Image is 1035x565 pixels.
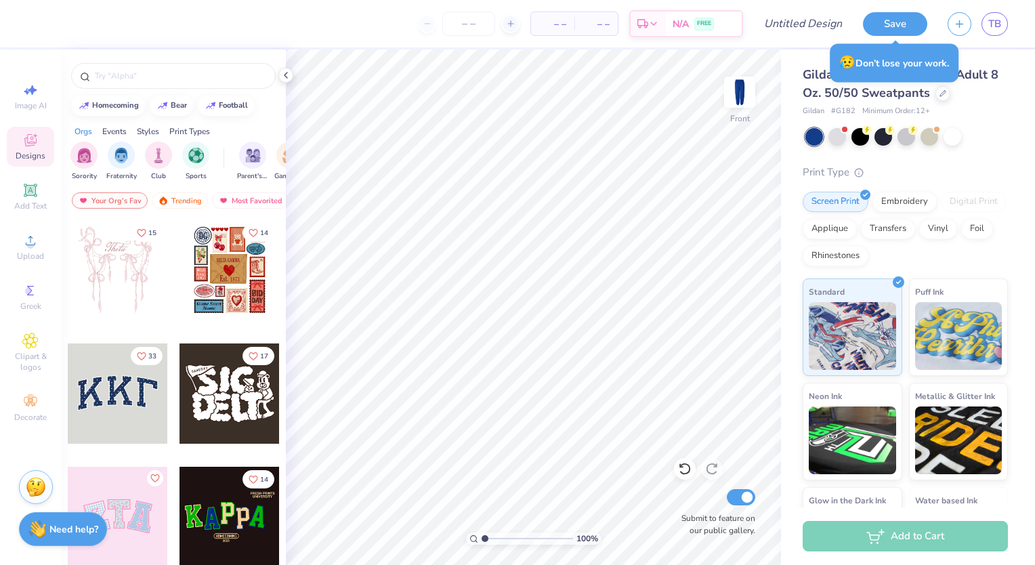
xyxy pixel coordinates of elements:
[961,219,993,239] div: Foil
[151,148,166,163] img: Club Image
[147,470,163,486] button: Like
[237,171,268,182] span: Parent's Weekend
[148,353,156,360] span: 33
[831,106,856,117] span: # G182
[71,96,145,116] button: homecoming
[282,148,298,163] img: Game Day Image
[260,353,268,360] span: 17
[697,19,711,28] span: FREE
[260,476,268,483] span: 14
[915,406,1002,474] img: Metallic & Glitter Ink
[245,148,261,163] img: Parent's Weekend Image
[114,148,129,163] img: Fraternity Image
[941,192,1007,212] div: Digital Print
[14,412,47,423] span: Decorate
[75,125,92,138] div: Orgs
[182,142,209,182] button: filter button
[861,219,915,239] div: Transfers
[803,165,1008,180] div: Print Type
[809,302,896,370] img: Standard
[137,125,159,138] div: Styles
[726,79,753,106] img: Front
[730,112,750,125] div: Front
[205,102,216,110] img: trend_line.gif
[16,150,45,161] span: Designs
[830,43,958,82] div: Don’t lose your work.
[78,196,89,205] img: most_fav.gif
[72,171,97,182] span: Sorority
[981,12,1008,36] a: TB
[145,142,172,182] button: filter button
[92,102,139,109] div: homecoming
[152,192,208,209] div: Trending
[260,230,268,236] span: 14
[70,142,98,182] div: filter for Sorority
[809,493,886,507] span: Glow in the Dark Ink
[171,102,187,109] div: bear
[15,100,47,111] span: Image AI
[17,251,44,261] span: Upload
[212,192,289,209] div: Most Favorited
[862,106,930,117] span: Minimum Order: 12 +
[809,389,842,403] span: Neon Ink
[79,102,89,110] img: trend_line.gif
[237,142,268,182] button: filter button
[145,142,172,182] div: filter for Club
[915,389,995,403] span: Metallic & Glitter Ink
[151,171,166,182] span: Club
[242,470,274,488] button: Like
[863,12,927,36] button: Save
[274,142,305,182] button: filter button
[872,192,937,212] div: Embroidery
[919,219,957,239] div: Vinyl
[539,17,566,31] span: – –
[148,230,156,236] span: 15
[803,192,868,212] div: Screen Print
[14,201,47,211] span: Add Text
[809,285,845,299] span: Standard
[915,493,977,507] span: Water based Ink
[839,54,856,71] span: 😥
[674,512,755,537] label: Submit to feature on our public gallery.
[803,106,824,117] span: Gildan
[131,224,163,242] button: Like
[169,125,210,138] div: Print Types
[198,96,254,116] button: football
[218,196,229,205] img: most_fav.gif
[237,142,268,182] div: filter for Parent's Weekend
[106,142,137,182] div: filter for Fraternity
[158,196,169,205] img: trending.gif
[673,17,689,31] span: N/A
[576,532,598,545] span: 100 %
[70,142,98,182] button: filter button
[188,148,204,163] img: Sports Image
[803,246,868,266] div: Rhinestones
[7,351,54,373] span: Clipart & logos
[186,171,207,182] span: Sports
[242,224,274,242] button: Like
[131,347,163,365] button: Like
[274,171,305,182] span: Game Day
[803,66,998,101] span: Gildan Adult Heavy Blend Adult 8 Oz. 50/50 Sweatpants
[49,523,98,536] strong: Need help?
[803,219,857,239] div: Applique
[93,69,267,83] input: Try "Alpha"
[20,301,41,312] span: Greek
[77,148,92,163] img: Sorority Image
[150,96,193,116] button: bear
[106,142,137,182] button: filter button
[753,10,853,37] input: Untitled Design
[583,17,610,31] span: – –
[915,302,1002,370] img: Puff Ink
[442,12,495,36] input: – –
[915,285,944,299] span: Puff Ink
[809,406,896,474] img: Neon Ink
[274,142,305,182] div: filter for Game Day
[157,102,168,110] img: trend_line.gif
[182,142,209,182] div: filter for Sports
[242,347,274,365] button: Like
[988,16,1001,32] span: TB
[102,125,127,138] div: Events
[72,192,148,209] div: Your Org's Fav
[219,102,248,109] div: football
